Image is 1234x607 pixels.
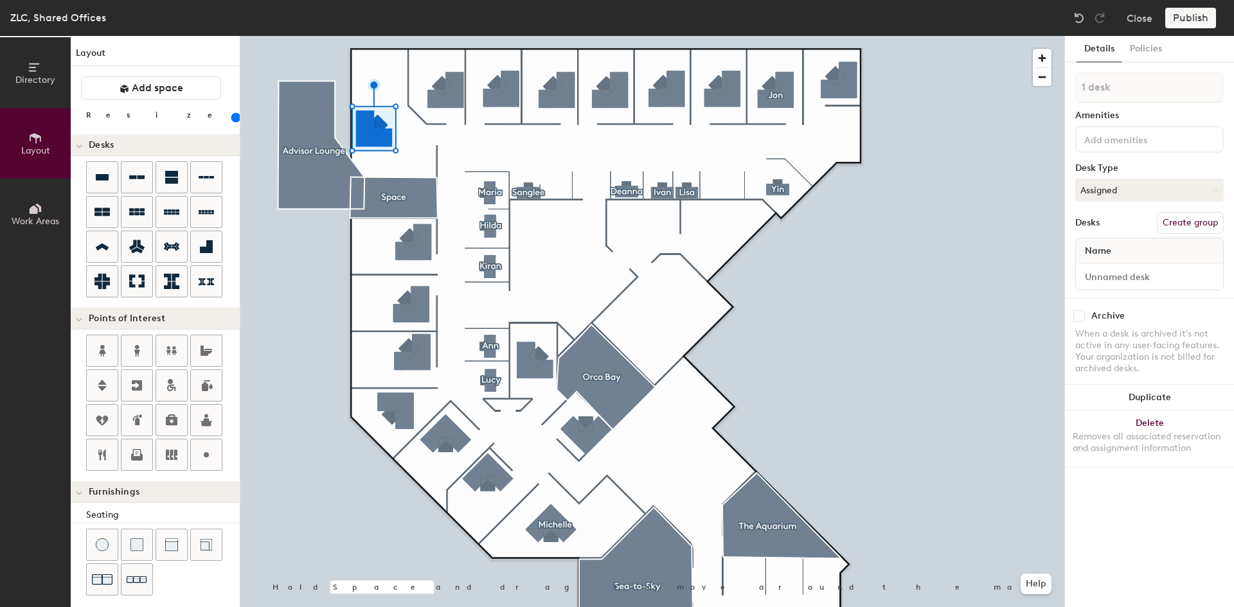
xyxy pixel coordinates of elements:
[1075,110,1224,121] div: Amenities
[21,145,50,156] span: Layout
[200,538,213,551] img: Couch (corner)
[86,110,228,120] div: Resize
[130,538,143,551] img: Cushion
[71,46,240,66] h1: Layout
[86,529,118,561] button: Stool
[165,538,178,551] img: Couch (middle)
[1021,574,1051,594] button: Help
[1065,385,1234,410] button: Duplicate
[10,10,106,26] div: ZLC, Shared Offices
[92,569,112,590] img: Couch (x2)
[1122,36,1170,62] button: Policies
[1091,311,1125,321] div: Archive
[86,508,240,522] div: Seating
[1093,12,1106,24] img: Redo
[1127,8,1152,28] button: Close
[156,529,188,561] button: Couch (middle)
[1073,12,1086,24] img: Undo
[89,487,139,497] span: Furnishings
[1075,328,1224,374] div: When a desk is archived it's not active in any user-facing features. Your organization is not bil...
[1065,410,1234,467] button: DeleteRemoves all associated reservation and assignment information
[81,76,221,100] button: Add space
[1075,218,1100,228] div: Desks
[89,313,165,324] span: Points of Interest
[1157,212,1224,234] button: Create group
[89,140,114,150] span: Desks
[1077,36,1122,62] button: Details
[1082,131,1197,146] input: Add amenities
[86,563,118,595] button: Couch (x2)
[1075,179,1224,202] button: Assigned
[15,75,55,85] span: Directory
[1073,431,1226,454] div: Removes all associated reservation and assignment information
[190,529,222,561] button: Couch (corner)
[132,82,183,94] span: Add space
[96,538,109,551] img: Stool
[12,216,59,227] span: Work Areas
[121,529,153,561] button: Cushion
[1075,163,1224,173] div: Desk Type
[127,570,147,590] img: Couch (x3)
[1078,240,1118,263] span: Name
[121,563,153,595] button: Couch (x3)
[1078,268,1221,286] input: Unnamed desk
